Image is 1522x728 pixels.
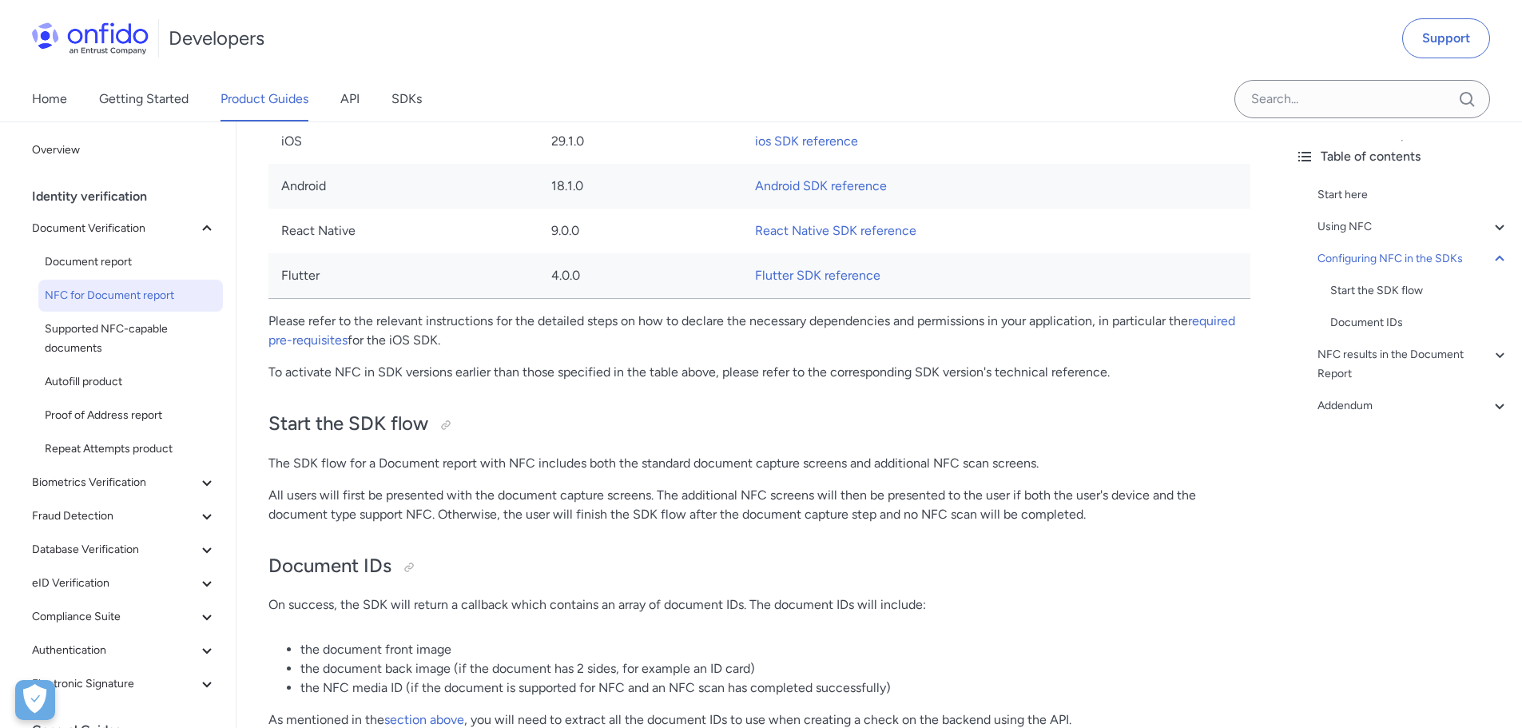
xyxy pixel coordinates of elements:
[1317,396,1509,416] a: Addendum
[32,219,197,238] span: Document Verification
[300,659,1250,678] li: the document back image (if the document has 2 sides, for example an ID card)
[32,181,229,213] div: Identity verification
[169,26,264,51] h1: Developers
[32,540,197,559] span: Database Verification
[1234,80,1490,118] input: Onfido search input field
[26,601,223,633] button: Compliance Suite
[1295,147,1509,166] div: Table of contents
[538,253,741,299] td: 4.0.0
[38,246,223,278] a: Document report
[300,640,1250,659] li: the document front image
[32,141,217,160] span: Overview
[755,223,916,238] a: React Native SDK reference
[268,595,1250,615] p: On success, the SDK will return a callback which contains an array of document IDs. The document ...
[1330,281,1509,300] a: Start the SDK flow
[26,213,223,245] button: Document Verification
[26,567,223,599] button: eID Verification
[538,164,741,209] td: 18.1.0
[268,312,1250,350] p: Please refer to the relevant instructions for the detailed steps on how to declare the necessary ...
[268,313,1235,348] a: required pre-requisites
[45,286,217,305] span: NFC for Document report
[268,363,1250,382] p: To activate NFC in SDK versions earlier than those specified in the table above, please refer to ...
[32,473,197,492] span: Biometrics Verification
[45,440,217,459] span: Repeat Attempts product
[32,641,197,660] span: Authentication
[755,178,887,193] a: Android SDK reference
[26,134,223,166] a: Overview
[538,209,741,253] td: 9.0.0
[268,486,1250,524] p: All users will first be presented with the document capture screens. The additional NFC screens w...
[268,209,538,253] td: React Native
[755,133,858,149] a: ios SDK reference
[1317,217,1509,237] a: Using NFC
[26,668,223,700] button: Electronic Signature
[391,77,422,121] a: SDKs
[755,268,880,283] a: Flutter SDK reference
[26,500,223,532] button: Fraud Detection
[15,680,55,720] div: Cookie Preferences
[38,400,223,432] a: Proof of Address report
[32,22,149,54] img: Onfido Logo
[221,77,308,121] a: Product Guides
[1330,313,1509,332] a: Document IDs
[268,411,1250,438] h2: Start the SDK flow
[38,366,223,398] a: Autofill product
[99,77,189,121] a: Getting Started
[45,253,217,272] span: Document report
[1402,18,1490,58] a: Support
[45,406,217,425] span: Proof of Address report
[268,118,538,164] td: iOS
[340,77,360,121] a: API
[1317,185,1509,205] a: Start here
[538,118,741,164] td: 29.1.0
[268,164,538,209] td: Android
[26,467,223,499] button: Biometrics Verification
[26,534,223,566] button: Database Verification
[26,635,223,666] button: Authentication
[32,674,197,694] span: Electronic Signature
[32,77,67,121] a: Home
[268,454,1250,473] p: The SDK flow for a Document report with NFC includes both the standard document capture screens a...
[300,678,1250,698] li: the NFC media ID (if the document is supported for NFC and an NFC scan has completed successfully)
[268,253,538,299] td: Flutter
[45,320,217,358] span: Supported NFC-capable documents
[38,433,223,465] a: Repeat Attempts product
[32,507,197,526] span: Fraud Detection
[38,313,223,364] a: Supported NFC-capable documents
[268,553,1250,580] h2: Document IDs
[32,574,197,593] span: eID Verification
[32,607,197,627] span: Compliance Suite
[38,280,223,312] a: NFC for Document report
[45,372,217,392] span: Autofill product
[1317,249,1509,269] a: Configuring NFC in the SDKs
[384,712,464,727] a: section above
[15,680,55,720] button: Open Preferences
[1317,345,1509,384] a: NFC results in the Document Report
